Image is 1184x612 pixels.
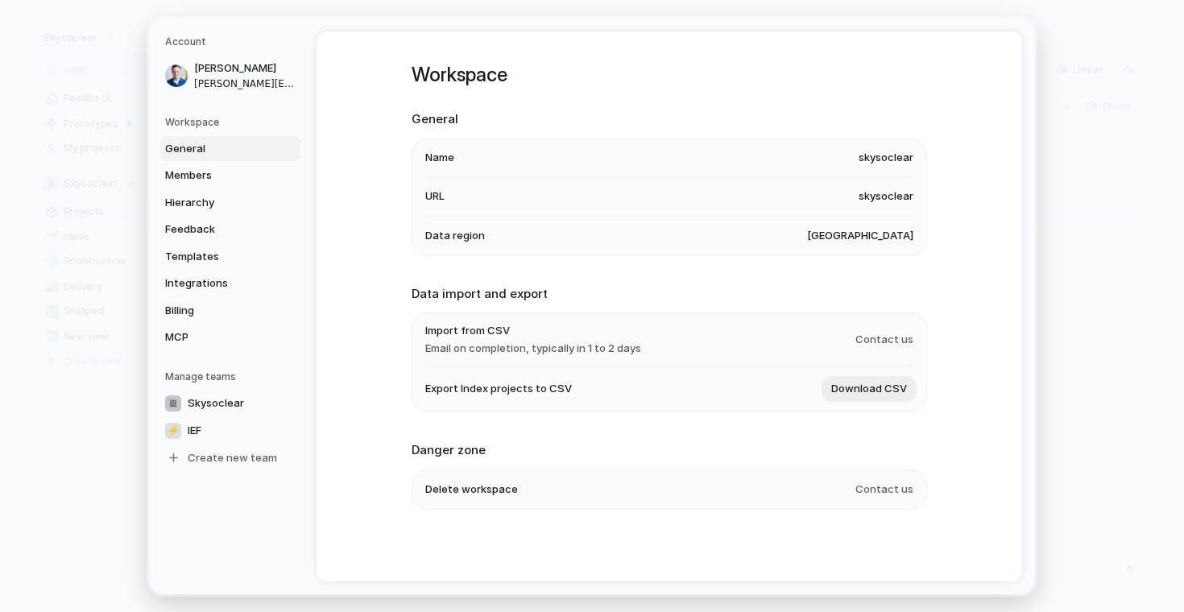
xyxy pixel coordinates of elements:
[412,60,927,89] h1: Workspace
[165,167,268,184] span: Members
[160,163,300,188] a: Members
[855,481,913,497] span: Contact us
[160,390,300,416] a: Skysoclear
[165,35,300,49] h5: Account
[165,369,300,383] h5: Manage teams
[188,449,277,465] span: Create new team
[194,60,297,76] span: [PERSON_NAME]
[859,150,913,166] span: skysoclear
[160,56,300,96] a: [PERSON_NAME][PERSON_NAME][EMAIL_ADDRESS][DOMAIN_NAME]
[188,395,244,411] span: Skysoclear
[425,340,641,356] span: Email on completion, typically in 1 to 2 days
[194,76,297,90] span: [PERSON_NAME][EMAIL_ADDRESS][DOMAIN_NAME]
[855,331,913,347] span: Contact us
[165,140,268,156] span: General
[165,248,268,264] span: Templates
[822,376,917,402] button: Download CSV
[160,189,300,215] a: Hierarchy
[425,188,445,205] span: URL
[807,227,913,243] span: [GEOGRAPHIC_DATA]
[160,445,300,470] a: Create new team
[425,323,641,339] span: Import from CSV
[188,422,201,438] span: IEF
[425,227,485,243] span: Data region
[165,329,268,345] span: MCP
[160,271,300,296] a: Integrations
[165,302,268,318] span: Billing
[425,481,518,497] span: Delete workspace
[412,284,927,303] h2: Data import and export
[160,243,300,269] a: Templates
[859,188,913,205] span: skysoclear
[160,297,300,323] a: Billing
[165,422,181,438] div: ⚡
[165,114,300,129] h5: Workspace
[412,110,927,129] h2: General
[165,275,268,292] span: Integrations
[160,217,300,242] a: Feedback
[425,381,572,397] span: Export Index projects to CSV
[160,325,300,350] a: MCP
[412,441,927,460] h2: Danger zone
[160,417,300,443] a: ⚡IEF
[831,381,907,397] span: Download CSV
[425,150,454,166] span: Name
[160,135,300,161] a: General
[165,194,268,210] span: Hierarchy
[165,221,268,238] span: Feedback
